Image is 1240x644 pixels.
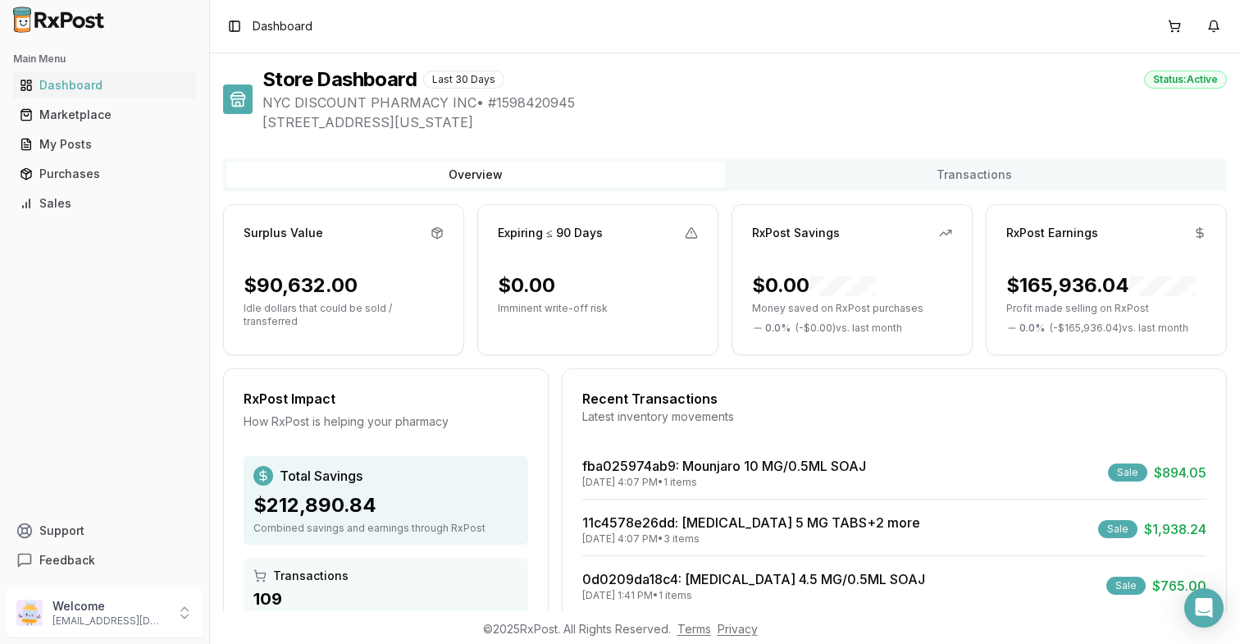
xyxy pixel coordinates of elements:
[1152,576,1206,596] span: $765.00
[13,130,196,159] a: My Posts
[582,571,925,587] a: 0d0209da18c4: [MEDICAL_DATA] 4.5 MG/0.5ML SOAJ
[13,100,196,130] a: Marketplace
[16,600,43,626] img: User avatar
[582,409,1206,425] div: Latest inventory movements
[20,77,189,94] div: Dashboard
[253,587,518,610] div: 109
[677,622,711,636] a: Terms
[244,272,358,299] div: $90,632.00
[1050,322,1188,335] span: ( - $165,936.04 ) vs. last month
[582,476,866,489] div: [DATE] 4:07 PM • 1 items
[20,107,189,123] div: Marketplace
[582,532,920,546] div: [DATE] 4:07 PM • 3 items
[1098,520,1137,538] div: Sale
[20,136,189,153] div: My Posts
[1108,464,1147,482] div: Sale
[582,514,920,531] a: 11c4578e26dd: [MEDICAL_DATA] 5 MG TABS+2 more
[498,302,698,315] p: Imminent write-off risk
[752,302,952,315] p: Money saved on RxPost purchases
[244,413,528,430] div: How RxPost is helping your pharmacy
[423,71,504,89] div: Last 30 Days
[20,166,189,182] div: Purchases
[718,622,758,636] a: Privacy
[52,598,166,614] p: Welcome
[253,522,518,535] div: Combined savings and earnings through RxPost
[1019,322,1045,335] span: 0.0 %
[1184,588,1224,628] div: Open Intercom Messenger
[253,18,312,34] nav: breadcrumb
[273,568,349,584] span: Transactions
[262,112,1227,132] span: [STREET_ADDRESS][US_STATE]
[13,71,196,100] a: Dashboard
[1006,302,1206,315] p: Profit made selling on RxPost
[226,162,725,188] button: Overview
[13,159,196,189] a: Purchases
[244,225,323,241] div: Surplus Value
[20,195,189,212] div: Sales
[262,93,1227,112] span: NYC DISCOUNT PHARMACY INC • # 1598420945
[244,389,528,409] div: RxPost Impact
[7,131,203,158] button: My Posts
[7,161,203,187] button: Purchases
[1106,577,1146,595] div: Sale
[13,53,196,66] h2: Main Menu
[582,589,925,602] div: [DATE] 1:41 PM • 1 items
[52,614,166,628] p: [EMAIL_ADDRESS][DOMAIN_NAME]
[765,322,791,335] span: 0.0 %
[498,225,603,241] div: Expiring ≤ 90 Days
[752,225,840,241] div: RxPost Savings
[582,458,866,474] a: fba025974ab9: Mounjaro 10 MG/0.5ML SOAJ
[1144,71,1227,89] div: Status: Active
[1144,519,1206,539] span: $1,938.24
[7,7,112,33] img: RxPost Logo
[7,190,203,217] button: Sales
[1006,272,1195,299] div: $165,936.04
[498,272,555,299] div: $0.00
[582,389,1206,409] div: Recent Transactions
[244,302,444,328] p: Idle dollars that could be sold / transferred
[725,162,1224,188] button: Transactions
[752,272,875,299] div: $0.00
[7,516,203,546] button: Support
[7,546,203,575] button: Feedback
[280,466,362,486] span: Total Savings
[796,322,902,335] span: ( - $0.00 ) vs. last month
[1154,463,1206,482] span: $894.05
[7,102,203,128] button: Marketplace
[1006,225,1098,241] div: RxPost Earnings
[262,66,417,93] h1: Store Dashboard
[253,18,312,34] span: Dashboard
[39,552,95,569] span: Feedback
[13,189,196,218] a: Sales
[253,492,518,518] div: $212,890.84
[7,72,203,98] button: Dashboard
